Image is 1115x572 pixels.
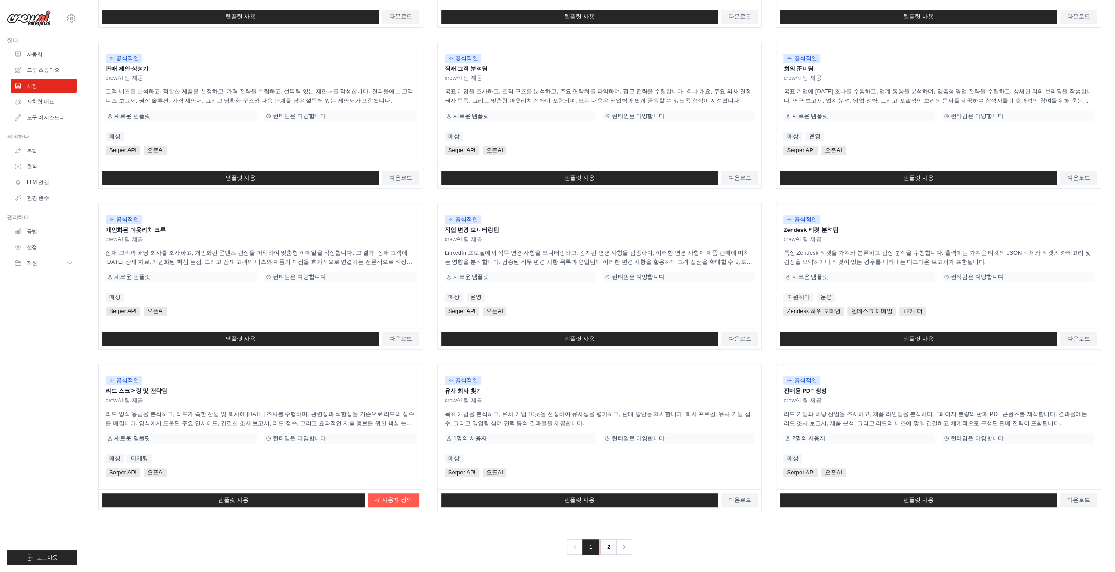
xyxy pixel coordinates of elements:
[445,65,488,72] font: 잠재 고객 분석팀
[903,308,922,314] font: +2개 더
[116,55,139,61] font: 공식적인
[825,469,842,476] font: 오픈AI
[448,133,460,139] font: 매상
[903,335,934,342] font: 템플릿 사용
[787,133,798,139] font: 매상
[27,244,37,250] font: 설정
[109,294,120,300] font: 매상
[27,195,49,201] font: 환경 변수
[783,236,821,242] font: crewAI 팀 제공
[445,236,482,242] font: crewAI 팀 제공
[455,216,478,223] font: 공식적인
[820,294,832,300] font: 운영
[441,10,718,24] a: 템플릿 사용
[389,13,412,20] font: 다운로드
[1067,497,1090,503] font: 다운로드
[106,132,124,141] a: 매상
[467,293,485,302] a: 운영
[109,147,137,153] font: Serper API
[445,132,463,141] a: 매상
[127,454,152,463] a: 마케팅
[273,274,326,280] font: 런타임은 다양합니다
[389,174,412,181] font: 다운로드
[728,174,751,181] font: 다운로드
[445,387,482,394] font: 유사 회사 찾기
[1060,171,1097,185] a: 다운로드
[106,227,166,233] font: 개인화된 아웃리치 크루
[27,228,37,234] font: 용법
[114,435,150,441] font: 새로운 템플릿
[7,37,18,43] font: 짓다
[448,294,460,300] font: 매상
[37,554,58,561] font: 로그아웃
[106,249,412,274] font: 잠재 고객과 해당 회사를 조사하고, 개인화된 콘텐츠 관점을 파악하여 맞춤형 이메일을 작성합니다. 그 결과, 잠재 고객에 [DATE] 상세 자료, 개인화된 핵심 논점, 그리고 ...
[783,227,838,233] font: Zendesk 티켓 분석팀
[11,144,77,158] a: 통합
[794,216,817,223] font: 공식적인
[783,397,821,404] font: crewAI 팀 제공
[607,544,610,550] font: 2
[794,55,817,61] font: 공식적인
[116,216,139,223] font: 공식적인
[792,435,825,441] font: 2명의 사용자
[564,335,595,342] font: 템플릿 사용
[27,83,37,89] font: 시장
[382,497,412,503] font: 사용자 정의
[612,274,665,280] font: 런타임은 다양합니다
[7,134,29,140] font: 작동하다
[612,113,665,119] font: 런타임은 다양합니다
[486,469,503,476] font: 오픈AI
[114,274,150,280] font: 새로운 템플릿
[11,175,77,189] a: LLM 연결
[27,67,60,73] font: 크루 스튜디오
[445,397,482,404] font: crewAI 팀 제공
[102,171,379,185] a: 템플릿 사용
[903,174,934,181] font: 템플릿 사용
[787,147,814,153] font: Serper API
[951,435,1004,441] font: 런타임은 다양합니다
[783,454,802,463] a: 매상
[600,539,617,555] a: 2
[226,335,256,342] font: 템플릿 사용
[106,65,149,72] font: 판매 제안 생성기
[7,214,29,220] font: 관리하다
[11,47,77,61] a: 자동화
[27,99,54,105] font: 자치령 대표
[11,191,77,205] a: 환경 변수
[147,308,164,314] font: 오픈AI
[106,236,143,242] font: crewAI 팀 제공
[721,10,758,24] a: 다운로드
[486,147,503,153] font: 오픈AI
[1067,174,1090,181] font: 다운로드
[567,539,632,555] nav: 쪽수 매기기
[728,335,751,342] font: 다운로드
[787,294,810,300] font: 지원하다
[27,114,65,121] font: 도구 레지스트리
[486,308,503,314] font: 오픈AI
[453,274,489,280] font: 새로운 템플릿
[106,75,143,81] font: crewAI 팀 제공
[453,435,487,441] font: 1명의 사용자
[102,332,379,346] a: 템플릿 사용
[27,163,37,170] font: 흔적
[11,256,77,270] button: 자원
[445,75,482,81] font: crewAI 팀 제공
[448,469,476,476] font: Serper API
[780,493,1057,507] a: 템플릿 사용
[441,493,718,507] a: 템플릿 사용
[11,160,77,174] a: 흔적
[106,411,414,436] font: 리드 양식 응답을 분석하고, 리드가 속한 산업 및 회사에 [DATE] 조사를 수행하며, 관련성과 적합성을 기준으로 리드의 점수를 매깁니다. 양식에서 도출된 주요 인사이트, 간...
[792,113,828,119] font: 새로운 템플릿
[445,411,750,426] font: 목표 기업을 분석하고, 유사 기업 10곳을 선정하여 유사성을 평가하고, 판매 방안을 제시합니다. 회사 프로필, 유사 기업 점수, 그리고 영업팀 참여 전략 등의 결과물을 제공합니다.
[783,293,813,302] a: 지원하다
[787,455,798,462] font: 매상
[721,493,758,507] a: 다운로드
[728,497,751,503] font: 다운로드
[951,274,1004,280] font: 런타임은 다양합니다
[1060,332,1097,346] a: 다운로드
[787,308,840,314] font: Zendesk 하위 도메인
[445,88,751,104] font: 목표 기업을 조사하고, 조직 구조를 분석하고, 주요 연락처를 파악하며, 접근 전략을 수립합니다. 회사 개요, 주요 의사 결정권자 목록, 그리고 맞춤형 아웃리치 전략이 포함되며...
[11,110,77,124] a: 도구 레지스트리
[455,55,478,61] font: 공식적인
[106,454,124,463] a: 매상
